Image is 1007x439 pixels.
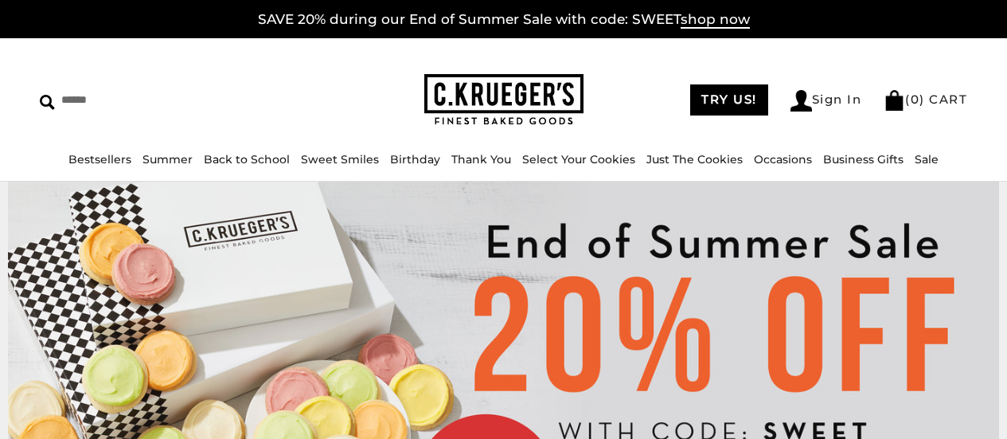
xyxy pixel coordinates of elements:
a: Bestsellers [68,152,131,167]
a: Summer [142,152,193,167]
a: Select Your Cookies [522,152,635,167]
input: Search [40,88,252,112]
span: 0 [911,92,920,107]
a: TRY US! [690,84,768,116]
img: Bag [884,90,905,111]
a: Sign In [790,90,862,112]
img: Account [790,90,812,112]
a: Sale [915,152,939,167]
span: shop now [681,11,750,29]
a: Occasions [754,152,812,167]
a: Birthday [390,152,440,167]
a: Business Gifts [823,152,904,167]
img: Search [40,95,55,110]
img: C.KRUEGER'S [424,74,584,126]
a: (0) CART [884,92,967,107]
a: Sweet Smiles [301,152,379,167]
a: SAVE 20% during our End of Summer Sale with code: SWEETshop now [258,11,750,29]
a: Just The Cookies [646,152,743,167]
a: Back to School [204,152,290,167]
a: Thank You [451,152,511,167]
